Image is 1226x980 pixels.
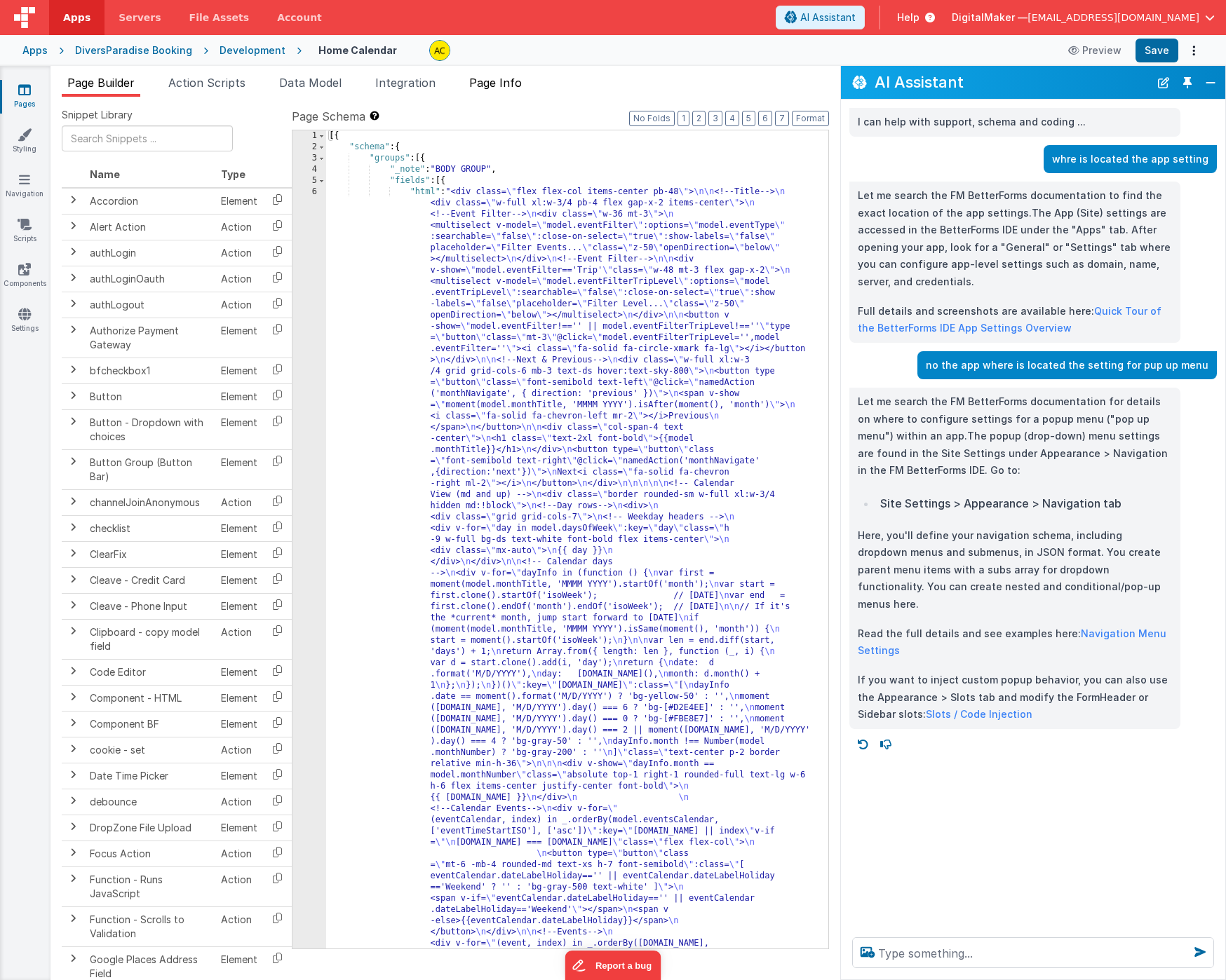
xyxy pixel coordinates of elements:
[858,187,1172,290] p: Let me search the FM BetterForms documentation to find the exact location of the app settings.The...
[292,164,326,175] div: 4
[84,383,215,409] td: Button
[1201,73,1220,93] button: Close
[215,815,263,841] td: Element
[84,763,215,789] td: Date Time Picker
[84,737,215,763] td: cookie - set
[220,43,285,57] div: Development
[215,240,263,266] td: Action
[926,357,1208,374] p: no the app where is located the setting for pup up menu
[215,409,263,449] td: Element
[430,41,450,60] img: 537c39742b1019dd2b6d6d7c971797ad
[952,11,1215,25] button: DigitalMaker — [EMAIL_ADDRESS][DOMAIN_NAME]
[215,266,263,292] td: Action
[678,111,689,126] button: 1
[84,567,215,593] td: Cleave - Credit Card
[215,841,263,866] td: Action
[84,659,215,685] td: Code Editor
[1136,39,1178,62] button: Save
[792,111,829,126] button: Format
[84,515,215,541] td: checklist
[189,11,250,25] span: File Assets
[84,841,215,866] td: Focus Action
[926,708,1032,720] a: Slots / Code Injection
[1178,73,1197,93] button: Toggle Pin
[215,619,263,659] td: Action
[62,108,133,122] span: Snippet Library
[858,114,1172,131] p: I can help with support, schema and coding ...
[215,567,263,593] td: Element
[292,130,326,142] div: 1
[952,11,1028,25] span: DigitalMaker —
[84,266,215,292] td: authLoginOauth
[84,358,215,383] td: bfcheckbox1
[775,111,789,126] button: 7
[84,292,215,318] td: authLogout
[692,111,706,126] button: 2
[215,711,263,737] td: Element
[67,76,135,90] span: Page Builder
[22,43,48,57] div: Apps
[215,789,263,815] td: Action
[629,111,675,126] button: No Folds
[215,515,263,541] td: Element
[75,43,192,57] div: DiversParadise Booking
[215,449,263,489] td: Element
[215,188,263,215] td: Element
[1184,41,1204,60] button: Options
[90,168,120,180] span: Name
[84,906,215,946] td: Function - Scrolls to Validation
[292,142,326,153] div: 2
[800,11,856,25] span: AI Assistant
[84,685,215,711] td: Component - HTML
[279,76,342,90] span: Data Model
[84,188,215,215] td: Accordion
[63,11,90,25] span: Apps
[469,76,522,90] span: Page Info
[84,240,215,266] td: authLogin
[215,866,263,906] td: Action
[84,711,215,737] td: Component BF
[215,737,263,763] td: Action
[292,175,326,186] div: 5
[725,111,739,126] button: 4
[84,593,215,619] td: Cleave - Phone Input
[776,6,865,29] button: AI Assistant
[858,625,1172,660] p: Read the full details and see examples here:
[758,111,772,126] button: 6
[375,76,436,90] span: Integration
[897,11,919,25] span: Help
[215,489,263,515] td: Action
[292,108,365,125] span: Page Schema
[119,11,161,25] span: Servers
[292,153,326,164] div: 3
[858,393,1172,479] p: Let me search the FM BetterForms documentation for details on where to configure settings for a p...
[84,815,215,841] td: DropZone File Upload
[84,866,215,906] td: Function - Runs JavaScript
[215,318,263,358] td: Element
[875,74,1150,90] h2: AI Assistant
[84,214,215,240] td: Alert Action
[168,76,245,90] span: Action Scripts
[84,789,215,815] td: debounce
[215,763,263,789] td: Element
[742,111,755,126] button: 5
[62,125,233,151] input: Search Snippets ...
[565,951,661,980] iframe: Marker.io feedback button
[215,214,263,240] td: Action
[215,383,263,409] td: Element
[708,111,722,126] button: 3
[858,672,1172,723] p: If you want to inject custom popup behavior, you can also use the Appearance > Slots tab and modi...
[84,489,215,515] td: channelJoinAnonymous
[858,527,1172,613] p: Here, you'll define your navigation schema, including dropdown menus and submenus, in JSON format...
[1060,39,1130,62] button: Preview
[215,358,263,383] td: Element
[215,541,263,567] td: Element
[84,318,215,358] td: Authorize Payment Gateway
[215,593,263,619] td: Element
[858,303,1172,337] p: Full details and screenshots are available here:
[215,659,263,685] td: Element
[84,541,215,567] td: ClearFix
[1154,73,1173,93] button: New Chat
[84,409,215,449] td: Button - Dropdown with choices
[215,292,263,318] td: Action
